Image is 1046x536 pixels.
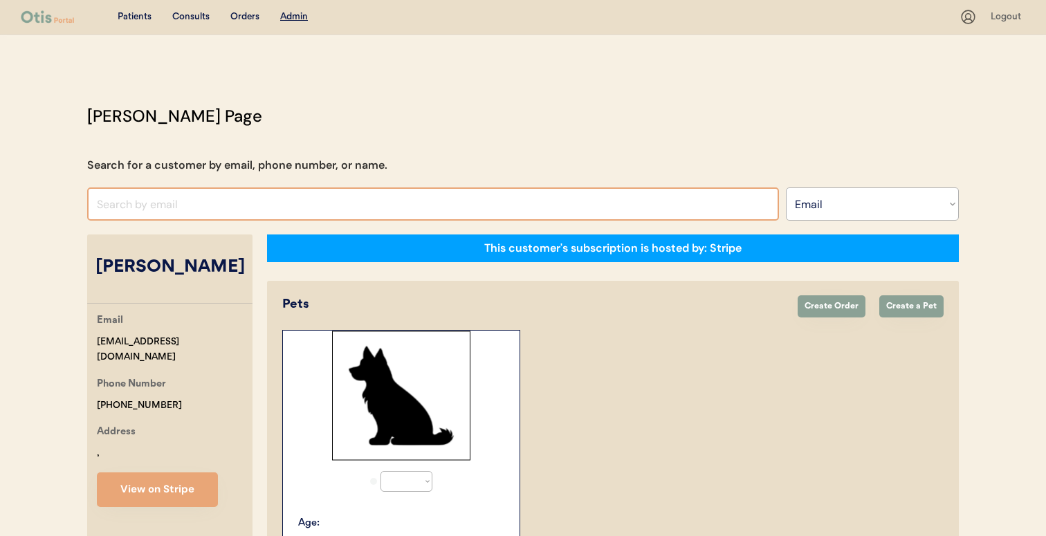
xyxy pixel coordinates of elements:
[97,424,136,441] div: Address
[97,445,100,461] div: ,
[798,295,865,317] button: Create Order
[97,313,123,330] div: Email
[282,295,784,314] div: Pets
[87,255,253,281] div: [PERSON_NAME]
[97,398,182,414] div: [PHONE_NUMBER]
[991,10,1025,24] div: Logout
[484,241,742,256] div: This customer's subscription is hosted by: Stripe
[298,516,320,530] div: Age:
[332,331,470,461] img: Rectangle%2029.svg
[97,334,253,366] div: [EMAIL_ADDRESS][DOMAIN_NAME]
[230,10,259,24] div: Orders
[879,295,944,317] button: Create a Pet
[97,472,218,507] button: View on Stripe
[87,187,779,221] input: Search by email
[280,12,308,21] u: Admin
[172,10,210,24] div: Consults
[118,10,152,24] div: Patients
[97,376,166,394] div: Phone Number
[87,104,262,129] div: [PERSON_NAME] Page
[87,157,387,174] div: Search for a customer by email, phone number, or name.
